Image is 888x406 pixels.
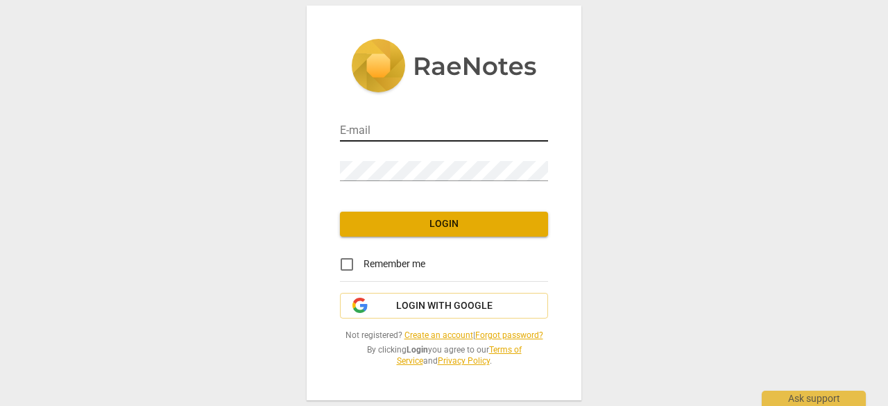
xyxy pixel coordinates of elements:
[407,345,428,355] b: Login
[340,344,548,367] span: By clicking you agree to our and .
[340,330,548,341] span: Not registered? |
[475,330,543,340] a: Forgot password?
[404,330,473,340] a: Create an account
[351,217,537,231] span: Login
[438,356,490,366] a: Privacy Policy
[340,293,548,319] button: Login with Google
[340,212,548,237] button: Login
[364,257,425,271] span: Remember me
[396,299,493,313] span: Login with Google
[351,39,537,96] img: 5ac2273c67554f335776073100b6d88f.svg
[762,391,866,406] div: Ask support
[397,345,522,366] a: Terms of Service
